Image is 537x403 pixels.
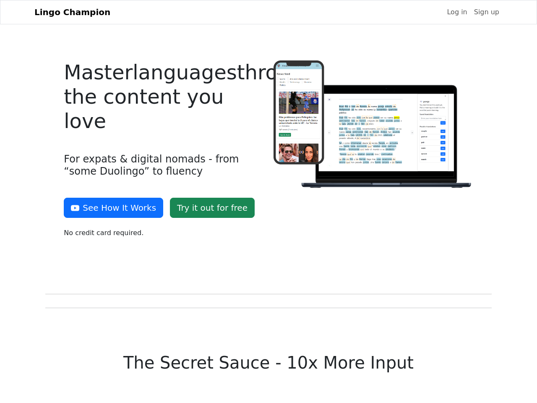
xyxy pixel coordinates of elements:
[64,228,263,238] p: No credit card required.
[170,198,255,218] a: Try it out for free
[64,198,163,218] button: See How It Works
[45,353,491,373] h1: The Secret Sauce - 10x More Input
[64,60,263,133] h4: Master languages through the content you love
[443,4,470,21] a: Log in
[64,153,263,178] h4: For expats & digital nomads - from “some Duolingo” to fluency
[471,4,503,21] a: Sign up
[274,60,473,190] img: Logo
[34,4,110,21] a: Lingo Champion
